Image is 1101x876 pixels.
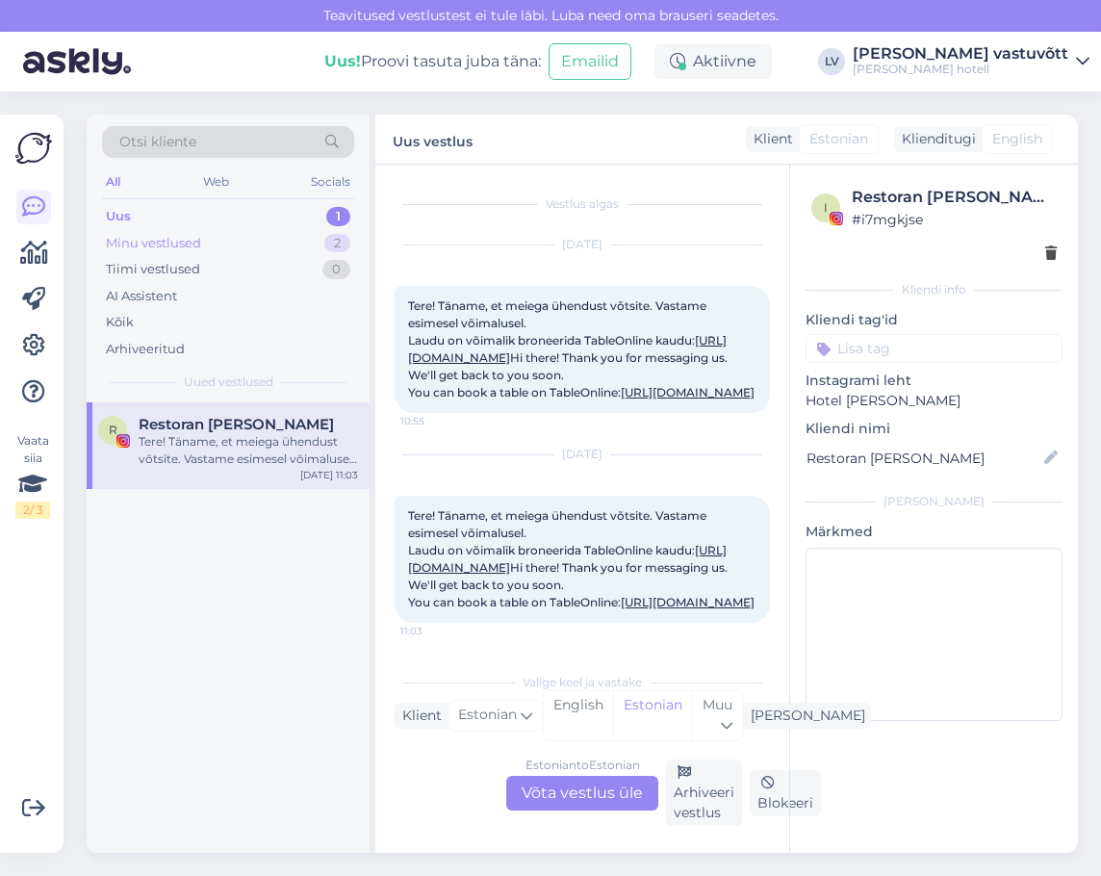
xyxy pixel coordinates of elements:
div: Kõik [106,313,134,332]
span: English [992,129,1042,149]
div: 2 / 3 [15,502,50,519]
label: Uus vestlus [393,126,473,152]
div: Estonian to Estonian [525,757,640,774]
span: 11:03 [400,624,473,638]
span: Tere! Täname, et meiega ühendust võtsite. Vastame esimesel võimalusel. Laudu on võimalik broneeri... [408,508,755,609]
span: Tere! Täname, et meiega ühendust võtsite. Vastame esimesel võimalusel. Laudu on võimalik broneeri... [408,298,755,399]
span: Uued vestlused [184,374,273,391]
div: Valige keel ja vastake [395,674,770,691]
div: All [102,169,124,194]
div: Kliendi info [806,281,1063,298]
div: [PERSON_NAME] [806,493,1063,510]
div: Vestlus algas [395,195,770,213]
div: [DATE] 11:03 [300,468,358,482]
div: # i7mgkjse [852,209,1057,230]
span: Muu [703,696,732,713]
img: Askly Logo [15,130,52,167]
div: Arhiveeritud [106,340,185,359]
div: Arhiveeri vestlus [666,760,742,826]
div: Klient [395,706,442,726]
div: Socials [307,169,354,194]
span: Estonian [458,705,517,726]
div: Võta vestlus üle [506,776,658,811]
input: Lisa nimi [807,448,1040,469]
b: Uus! [324,52,361,70]
div: 2 [324,234,350,253]
div: Tiimi vestlused [106,260,200,279]
a: [PERSON_NAME] vastuvõtt[PERSON_NAME] hotell [853,46,1089,77]
span: Otsi kliente [119,132,196,152]
div: [DATE] [395,236,770,253]
span: 10:55 [400,414,473,428]
div: Proovi tasuta juba täna: [324,50,541,73]
div: [PERSON_NAME] [743,706,865,726]
div: Vaata siia [15,432,50,519]
p: Hotel [PERSON_NAME] [806,391,1063,411]
span: i [824,200,828,215]
div: Minu vestlused [106,234,201,253]
a: [URL][DOMAIN_NAME] [621,385,755,399]
p: Kliendi tag'id [806,310,1063,330]
div: AI Assistent [106,287,177,306]
button: Emailid [549,43,631,80]
div: LV [818,48,845,75]
div: Klient [746,129,793,149]
div: Uus [106,207,131,226]
p: Märkmed [806,522,1063,542]
div: [DATE] [395,446,770,463]
div: Restoran [PERSON_NAME] [852,186,1057,209]
span: Restoran Hõlm [139,416,334,433]
div: 0 [322,260,350,279]
span: R [109,423,117,437]
div: [PERSON_NAME] vastuvõtt [853,46,1068,62]
div: [PERSON_NAME] hotell [853,62,1068,77]
div: Web [199,169,233,194]
div: Tere! Täname, et meiega ühendust võtsite. Vastame esimesel võimalusel. Laudu on võimalik broneeri... [139,433,358,468]
span: Estonian [809,129,868,149]
div: Estonian [613,691,692,740]
div: Aktiivne [654,44,772,79]
div: Blokeeri [750,770,821,816]
p: Kliendi nimi [806,419,1063,439]
div: English [544,691,613,740]
div: 1 [326,207,350,226]
p: Instagrami leht [806,371,1063,391]
div: Klienditugi [894,129,976,149]
input: Lisa tag [806,334,1063,363]
a: [URL][DOMAIN_NAME] [621,595,755,609]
